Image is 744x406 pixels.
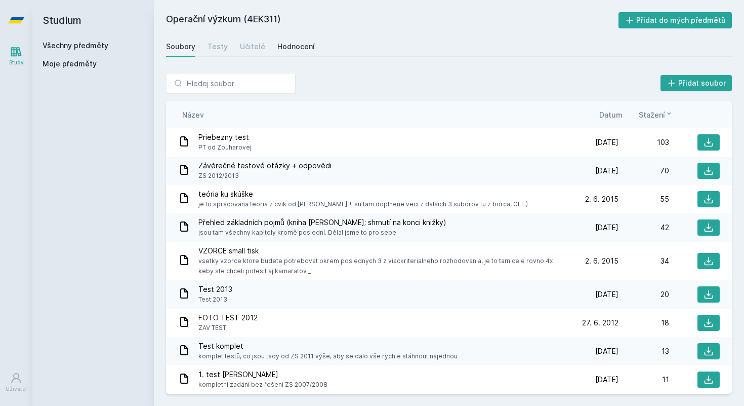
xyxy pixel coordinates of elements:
input: Hledej soubor [166,73,296,93]
div: Testy [208,42,228,52]
span: FOTO TEST 2012 [198,313,258,323]
span: jsou tam všechny kapitoly kromě poslední. Dělal jsme to pro sebe [198,228,446,238]
span: Závěrečné testové otázky + odpovědi [198,161,332,171]
a: Study [2,41,30,71]
span: Priebezny test [198,132,252,142]
span: Test 2013 [198,284,232,294]
div: 18 [618,318,669,328]
div: Učitelé [240,42,265,52]
span: komplet testů, co jsou tady od ZS 2011 výše, aby se dalo vše rychle stáhnout najednou [198,351,458,361]
h2: Operační výzkum (4EK311) [166,12,618,28]
div: Uživatel [6,385,27,393]
a: Uživatel [2,367,30,398]
span: vsetky vzorce ktore budete potrebovat okrem poslednych 3 z viackriterialneho rozhodovania, je to ... [198,256,564,276]
button: Stažení [639,109,673,120]
span: 2. 6. 2015 [585,194,618,204]
button: Název [182,109,204,120]
span: 27. 6. 2012 [582,318,618,328]
span: 1. test [PERSON_NAME] [198,370,327,380]
span: Přehled základních pojmů (kniha [PERSON_NAME]; shrnutí na konci knižky) [198,217,446,228]
span: [DATE] [595,223,618,233]
div: 13 [618,346,669,356]
div: 11 [618,375,669,385]
span: [DATE] [595,137,618,147]
span: [DATE] [595,166,618,176]
span: 2. 6. 2015 [585,256,618,266]
div: 42 [618,223,669,233]
span: teória ku skúške [198,189,528,199]
span: PT od Zouharovej [198,142,252,153]
div: 20 [618,289,669,300]
a: Učitelé [240,36,265,57]
div: 34 [618,256,669,266]
button: Přidat soubor [660,75,732,91]
span: kompletní zadání bez řešení ZS 2007/2008 [198,380,327,390]
span: Test komplet [198,341,458,351]
a: Testy [208,36,228,57]
span: je to spracovana teoria z cvik od [PERSON_NAME] + su tam doplnene veci z dalsich 3 suborov tu z b... [198,199,528,209]
a: Všechny předměty [43,41,108,50]
div: Hodnocení [277,42,315,52]
div: Soubory [166,42,195,52]
span: ZAV TEST [198,323,258,333]
a: Soubory [166,36,195,57]
div: 103 [618,137,669,147]
span: Test 2013 [198,294,232,305]
span: Moje předměty [43,59,97,69]
span: ZS 2012/2013 [198,171,332,181]
span: [DATE] [595,346,618,356]
a: Hodnocení [277,36,315,57]
button: Přidat do mých předmětů [618,12,732,28]
div: Study [9,59,24,66]
span: [DATE] [595,289,618,300]
div: 70 [618,166,669,176]
div: 55 [618,194,669,204]
button: Datum [599,109,623,120]
span: Stažení [639,109,665,120]
span: [DATE] [595,375,618,385]
span: VZORCE small tisk [198,246,564,256]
